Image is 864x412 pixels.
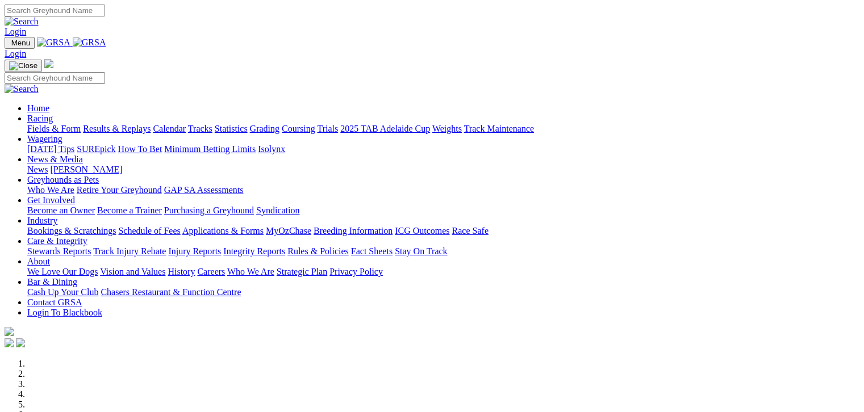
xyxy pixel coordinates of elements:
a: Stewards Reports [27,246,91,256]
a: Results & Replays [83,124,151,133]
img: Close [9,61,37,70]
a: Schedule of Fees [118,226,180,236]
a: Greyhounds as Pets [27,175,99,184]
a: Rules & Policies [287,246,349,256]
a: Purchasing a Greyhound [164,205,254,215]
a: News & Media [27,154,83,164]
a: Weights [432,124,462,133]
a: Home [27,103,49,113]
a: Who We Are [227,267,274,276]
a: Statistics [215,124,248,133]
div: Bar & Dining [27,287,859,297]
a: Wagering [27,134,62,144]
a: Strategic Plan [277,267,327,276]
a: Careers [197,267,225,276]
a: [PERSON_NAME] [50,165,122,174]
a: Syndication [256,205,299,215]
a: Privacy Policy [329,267,383,276]
a: Grading [250,124,279,133]
a: Who We Are [27,185,74,195]
a: Industry [27,216,57,225]
a: Injury Reports [168,246,221,256]
a: Track Injury Rebate [93,246,166,256]
a: News [27,165,48,174]
input: Search [5,72,105,84]
a: We Love Our Dogs [27,267,98,276]
a: [DATE] Tips [27,144,74,154]
a: Trials [317,124,338,133]
a: Care & Integrity [27,236,87,246]
div: Industry [27,226,859,236]
img: logo-grsa-white.png [44,59,53,68]
a: Login [5,27,26,36]
a: How To Bet [118,144,162,154]
button: Toggle navigation [5,37,35,49]
div: News & Media [27,165,859,175]
a: Become an Owner [27,205,95,215]
a: Login [5,49,26,58]
img: facebook.svg [5,338,14,347]
a: Contact GRSA [27,297,82,307]
input: Search [5,5,105,16]
a: ICG Outcomes [395,226,449,236]
a: Cash Up Your Club [27,287,98,297]
div: Racing [27,124,859,134]
a: GAP SA Assessments [164,185,244,195]
a: Applications & Forms [182,226,264,236]
a: Coursing [282,124,315,133]
a: 2025 TAB Adelaide Cup [340,124,430,133]
a: Become a Trainer [97,205,162,215]
a: About [27,257,50,266]
a: Bar & Dining [27,277,77,287]
div: Greyhounds as Pets [27,185,859,195]
img: Search [5,16,39,27]
a: Stay On Track [395,246,447,256]
span: Menu [11,39,30,47]
a: SUREpick [77,144,115,154]
img: logo-grsa-white.png [5,327,14,336]
a: Racing [27,113,53,123]
a: Retire Your Greyhound [77,185,162,195]
a: Chasers Restaurant & Function Centre [101,287,241,297]
a: Race Safe [452,226,488,236]
img: GRSA [73,37,106,48]
a: Vision and Values [100,267,165,276]
a: Tracks [188,124,212,133]
button: Toggle navigation [5,60,42,72]
a: Bookings & Scratchings [27,226,116,236]
a: Calendar [153,124,186,133]
a: Login To Blackbook [27,308,102,317]
a: Minimum Betting Limits [164,144,256,154]
a: Fact Sheets [351,246,393,256]
a: MyOzChase [266,226,311,236]
img: GRSA [37,37,70,48]
a: History [168,267,195,276]
div: Get Involved [27,205,859,216]
img: Search [5,84,39,94]
a: Breeding Information [314,226,393,236]
a: Get Involved [27,195,75,205]
a: Isolynx [258,144,285,154]
a: Fields & Form [27,124,81,133]
div: Care & Integrity [27,246,859,257]
a: Integrity Reports [223,246,285,256]
img: twitter.svg [16,338,25,347]
div: Wagering [27,144,859,154]
a: Track Maintenance [464,124,534,133]
div: About [27,267,859,277]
